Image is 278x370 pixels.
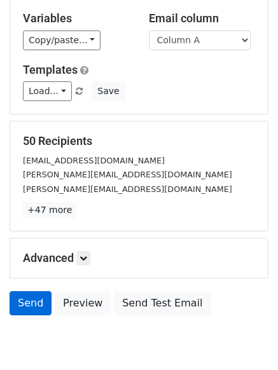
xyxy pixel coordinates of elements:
[23,31,101,50] a: Copy/paste...
[114,291,211,315] a: Send Test Email
[23,11,130,25] h5: Variables
[10,291,52,315] a: Send
[23,81,72,101] a: Load...
[214,309,278,370] iframe: Chat Widget
[23,134,255,148] h5: 50 Recipients
[23,63,78,76] a: Templates
[23,170,232,179] small: [PERSON_NAME][EMAIL_ADDRESS][DOMAIN_NAME]
[92,81,125,101] button: Save
[23,156,165,165] small: [EMAIL_ADDRESS][DOMAIN_NAME]
[23,251,255,265] h5: Advanced
[23,202,76,218] a: +47 more
[23,184,232,194] small: [PERSON_NAME][EMAIL_ADDRESS][DOMAIN_NAME]
[149,11,256,25] h5: Email column
[55,291,111,315] a: Preview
